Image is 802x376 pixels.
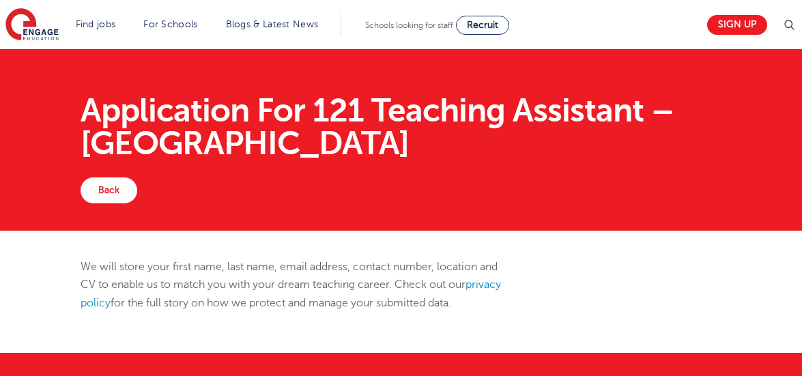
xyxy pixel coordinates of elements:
p: We will store your first name, last name, email address, contact number, location and CV to enabl... [81,258,502,312]
a: Sign up [707,15,767,35]
span: Recruit [467,20,498,30]
a: Find jobs [76,19,116,29]
h1: Application For 121 Teaching Assistant – [GEOGRAPHIC_DATA] [81,94,722,160]
span: Schools looking for staff [365,20,453,30]
a: Recruit [456,16,509,35]
a: For Schools [143,19,197,29]
a: Blogs & Latest News [226,19,319,29]
a: privacy policy [81,278,501,308]
img: Engage Education [5,8,59,42]
a: Back [81,177,137,203]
